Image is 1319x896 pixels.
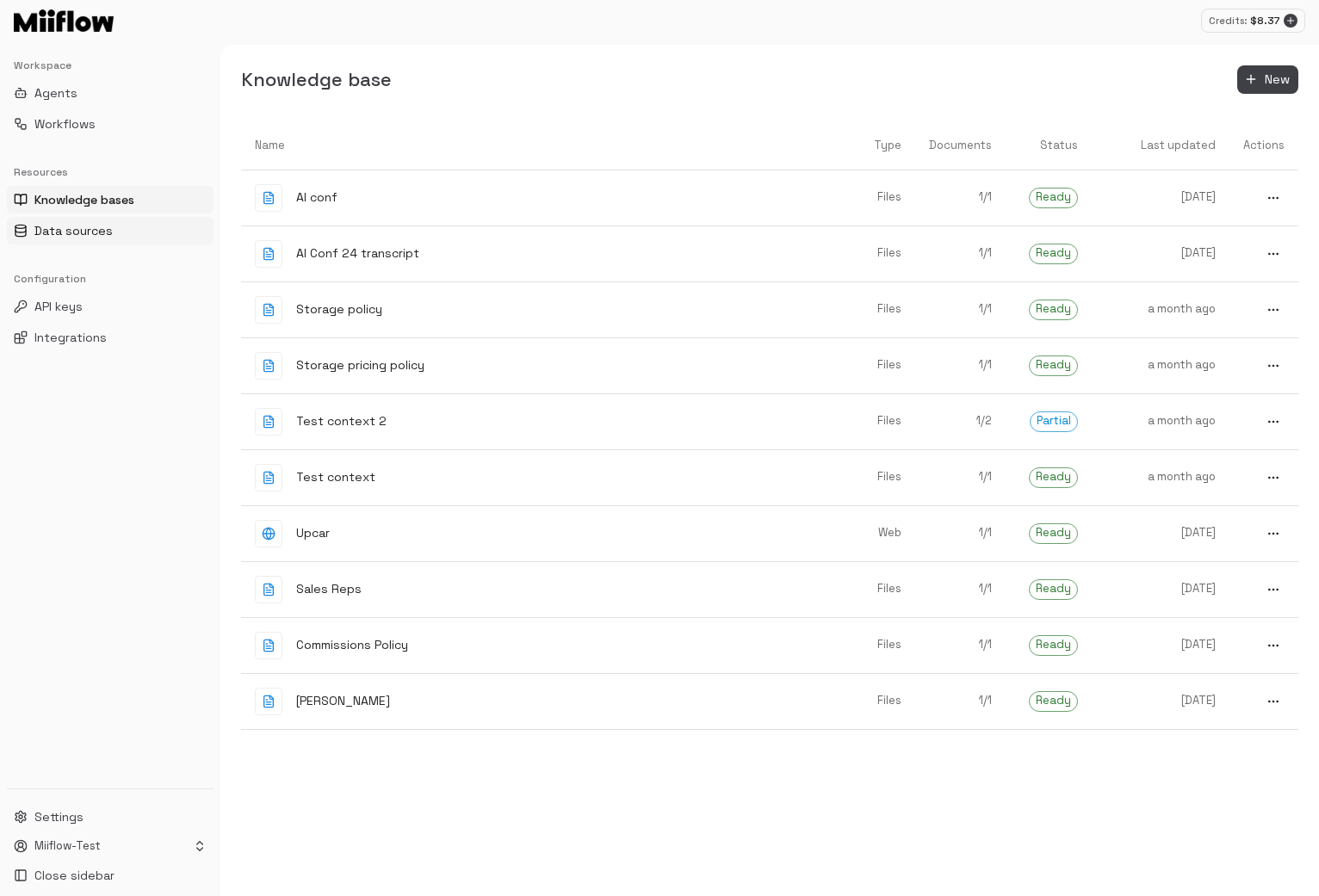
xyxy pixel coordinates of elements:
[14,9,114,32] img: Logo
[1284,14,1297,28] button: Add credits
[34,808,84,825] span: Settings
[34,222,113,239] span: Data sources
[1006,174,1092,222] a: Ready
[1092,287,1229,331] a: a month ago
[296,636,408,654] p: Commissions Policy
[929,637,992,653] p: 1 / 1
[843,357,901,374] p: Files
[915,232,1006,275] a: 1/1
[843,189,901,206] p: Files
[1237,65,1298,94] button: New
[843,301,901,318] p: Files
[1229,565,1298,615] a: more
[1262,634,1285,657] button: more
[1229,453,1298,503] a: more
[915,176,1006,219] a: 1/1
[1105,301,1216,318] p: a month ago
[1030,693,1077,709] span: Ready
[1092,232,1229,275] a: [DATE]
[1105,245,1216,262] p: [DATE]
[1250,13,1280,28] p: $ 8.37
[915,679,1006,723] a: 1/1
[1030,357,1077,374] span: Ready
[1006,230,1092,278] a: Ready
[1105,189,1216,206] p: [DATE]
[34,191,134,208] span: Knowledge bases
[1092,399,1229,443] a: a month ago
[1229,621,1298,670] a: more
[1006,398,1092,446] a: Partial
[296,468,375,486] p: Test context
[7,265,214,293] div: Configuration
[296,692,390,710] p: [PERSON_NAME]
[1006,565,1092,614] a: Ready
[1092,176,1229,219] a: [DATE]
[1092,679,1229,723] a: [DATE]
[1030,525,1077,541] span: Ready
[829,343,915,387] a: Files
[1229,341,1298,391] a: more
[1105,413,1216,429] p: a month ago
[7,110,214,138] button: Workflows
[7,158,214,186] div: Resources
[829,121,915,170] th: Type
[1262,355,1285,377] button: more
[34,298,83,315] span: API keys
[1006,121,1092,170] th: Status
[7,293,214,320] button: API keys
[829,679,915,723] a: Files
[929,245,992,262] p: 1 / 1
[7,324,214,351] button: Integrations
[1092,455,1229,499] a: a month ago
[1006,510,1092,558] a: Ready
[929,189,992,206] p: 1 / 1
[1229,121,1298,170] th: Actions
[929,413,992,429] p: 1 / 2
[915,399,1006,443] a: 1/2
[1262,243,1285,265] button: more
[1092,623,1229,667] a: [DATE]
[1030,301,1077,318] span: Ready
[34,838,101,855] p: Miiflow-Test
[1030,189,1077,206] span: Ready
[1105,637,1216,653] p: [DATE]
[241,618,829,673] a: Commissions Policy
[1105,581,1216,597] p: [DATE]
[296,356,424,374] p: Storage pricing policy
[915,343,1006,387] a: 1/1
[929,301,992,318] p: 1 / 1
[929,469,992,485] p: 1 / 1
[915,121,1006,170] th: Documents
[241,394,829,449] a: Test context 2
[1030,469,1077,485] span: Ready
[241,450,829,505] a: Test context
[915,287,1006,331] a: 1/1
[915,567,1006,611] a: 1/1
[1262,411,1285,433] button: more
[296,412,387,430] p: Test context 2
[1262,690,1285,713] button: more
[296,300,382,318] p: Storage policy
[1030,637,1077,653] span: Ready
[1031,413,1077,429] span: Partial
[241,562,829,617] a: Sales Reps
[7,79,214,107] button: Agents
[843,525,901,541] p: Web
[829,567,915,611] a: Files
[296,244,419,263] p: AI Conf 24 transcript
[1092,511,1229,555] a: [DATE]
[241,282,829,337] a: Storage policy
[829,399,915,443] a: Files
[7,862,214,889] button: Close sidebar
[843,469,901,485] p: Files
[915,455,1006,499] a: 1/1
[1092,343,1229,387] a: a month ago
[829,455,915,499] a: Files
[1092,121,1229,170] th: Last updated
[1229,173,1298,223] a: more
[915,511,1006,555] a: 1/1
[1229,229,1298,279] a: more
[1006,286,1092,334] a: Ready
[1262,467,1285,489] button: more
[241,506,829,561] a: Upcar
